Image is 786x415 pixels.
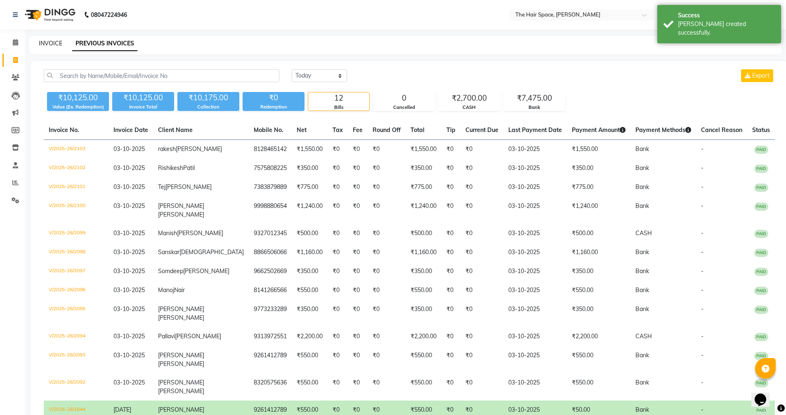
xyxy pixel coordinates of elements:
td: ₹0 [348,327,368,346]
td: ₹0 [328,178,348,197]
td: ₹0 [368,373,406,401]
span: Bank [635,351,649,359]
td: ₹0 [348,300,368,327]
td: V/2025-26/2098 [44,243,109,262]
span: [PERSON_NAME] [158,360,204,368]
td: ₹500.00 [406,224,441,243]
td: 03-10-2025 [503,281,567,300]
td: 9773233289 [249,300,292,327]
td: ₹0 [441,243,460,262]
td: 9662502669 [249,262,292,281]
td: ₹2,200.00 [567,327,630,346]
td: ₹0 [328,281,348,300]
td: ₹1,550.00 [567,140,630,159]
span: Status [752,126,770,134]
td: ₹550.00 [292,346,328,373]
span: PAID [754,268,768,276]
td: V/2025-26/2097 [44,262,109,281]
div: Redemption [243,104,304,111]
span: 03-10-2025 [113,286,145,294]
td: ₹550.00 [567,373,630,401]
td: 03-10-2025 [503,197,567,224]
td: ₹0 [348,243,368,262]
span: [PERSON_NAME] [176,145,222,153]
td: ₹0 [368,159,406,178]
td: 7383879889 [249,178,292,197]
td: 03-10-2025 [503,262,567,281]
span: Bank [635,164,649,172]
td: ₹0 [460,178,503,197]
span: Total [411,126,425,134]
span: PAID [754,352,768,360]
span: PAID [754,165,768,173]
td: ₹0 [441,159,460,178]
td: ₹0 [441,224,460,243]
td: ₹0 [460,327,503,346]
td: ₹0 [368,224,406,243]
td: ₹550.00 [406,281,441,300]
span: CASH [635,332,652,340]
span: - [701,202,703,210]
td: ₹1,240.00 [567,197,630,224]
span: Net [297,126,307,134]
td: ₹0 [460,262,503,281]
div: ₹7,475.00 [504,92,565,104]
td: ₹0 [328,300,348,327]
span: Fee [353,126,363,134]
td: ₹0 [368,346,406,373]
td: ₹350.00 [567,262,630,281]
span: Payment Amount [572,126,625,134]
td: ₹0 [460,224,503,243]
span: PAID [754,379,768,387]
span: Client Name [158,126,193,134]
td: ₹0 [441,373,460,401]
span: - [701,229,703,237]
td: ₹0 [460,197,503,224]
td: ₹0 [348,346,368,373]
td: ₹0 [460,243,503,262]
td: ₹0 [328,159,348,178]
span: PAID [754,184,768,192]
span: CASH [635,229,652,237]
td: ₹0 [348,281,368,300]
span: 03-10-2025 [113,351,145,359]
td: V/2025-26/2102 [44,159,109,178]
span: - [701,183,703,191]
td: ₹2,200.00 [406,327,441,346]
td: ₹1,550.00 [292,140,328,159]
td: ₹775.00 [292,178,328,197]
div: Cancelled [373,104,434,111]
td: ₹0 [441,197,460,224]
td: ₹350.00 [567,159,630,178]
td: V/2025-26/2096 [44,281,109,300]
input: Search by Name/Mobile/Email/Invoice No [44,69,279,82]
td: ₹0 [328,140,348,159]
td: ₹775.00 [406,178,441,197]
span: - [701,406,703,413]
span: Bank [635,183,649,191]
td: ₹550.00 [567,346,630,373]
td: 03-10-2025 [503,346,567,373]
td: 9261412789 [249,346,292,373]
span: 03-10-2025 [113,379,145,386]
td: ₹0 [368,262,406,281]
td: ₹0 [328,197,348,224]
td: ₹0 [368,300,406,327]
td: V/2025-26/2095 [44,300,109,327]
td: ₹350.00 [406,262,441,281]
span: Cancel Reason [701,126,742,134]
b: 08047224946 [91,3,127,26]
td: V/2025-26/2099 [44,224,109,243]
span: 03-10-2025 [113,229,145,237]
span: - [701,248,703,256]
a: PREVIOUS INVOICES [72,36,137,51]
td: ₹1,240.00 [292,197,328,224]
td: V/2025-26/2092 [44,373,109,401]
span: 03-10-2025 [113,332,145,340]
td: ₹350.00 [292,159,328,178]
span: [PERSON_NAME] [158,406,204,413]
td: ₹0 [460,281,503,300]
span: - [701,379,703,386]
div: Success [678,11,775,20]
td: ₹0 [328,262,348,281]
